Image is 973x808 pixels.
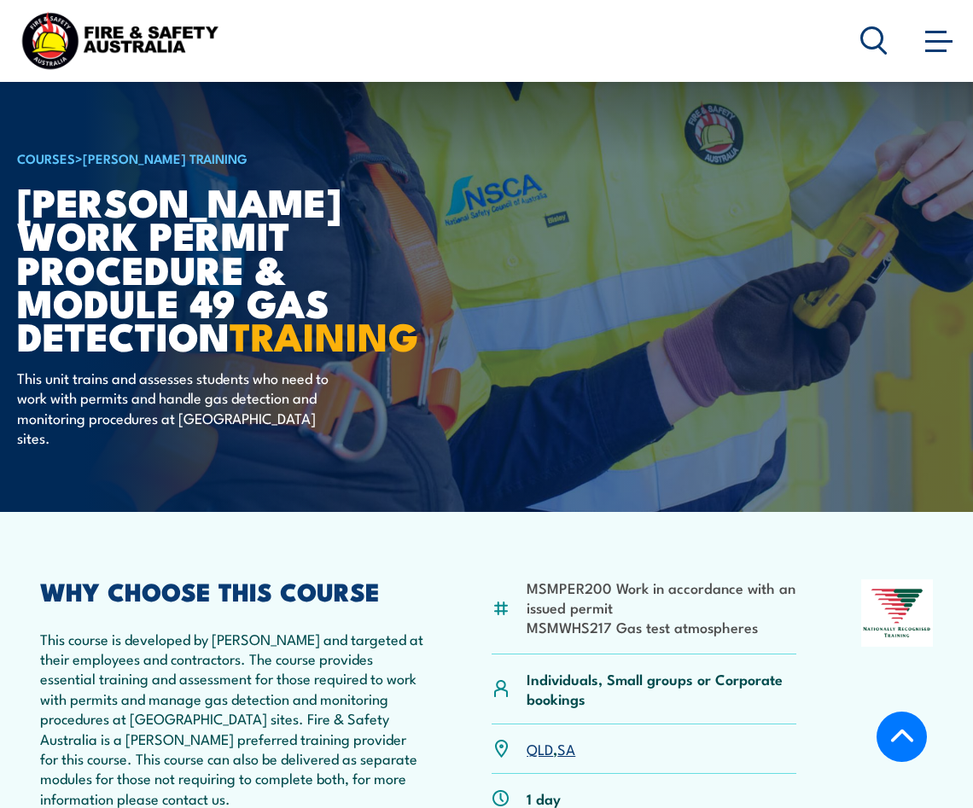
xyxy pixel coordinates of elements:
a: SA [557,738,575,759]
h2: WHY CHOOSE THIS COURSE [40,579,428,602]
a: QLD [527,738,553,759]
p: Individuals, Small groups or Corporate bookings [527,669,796,709]
a: [PERSON_NAME] Training [83,148,248,167]
li: MSMWHS217 Gas test atmospheres [527,617,796,637]
h6: > [17,148,439,168]
h1: [PERSON_NAME] Work Permit Procedure & Module 49 Gas Detection [17,184,439,352]
p: 1 day [527,788,561,808]
p: This unit trains and assesses students who need to work with permits and handle gas detection and... [17,368,329,448]
strong: TRAINING [230,305,419,364]
li: MSMPER200 Work in accordance with an issued permit [527,578,796,618]
p: , [527,739,575,759]
img: Nationally Recognised Training logo. [861,579,933,647]
a: COURSES [17,148,75,167]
